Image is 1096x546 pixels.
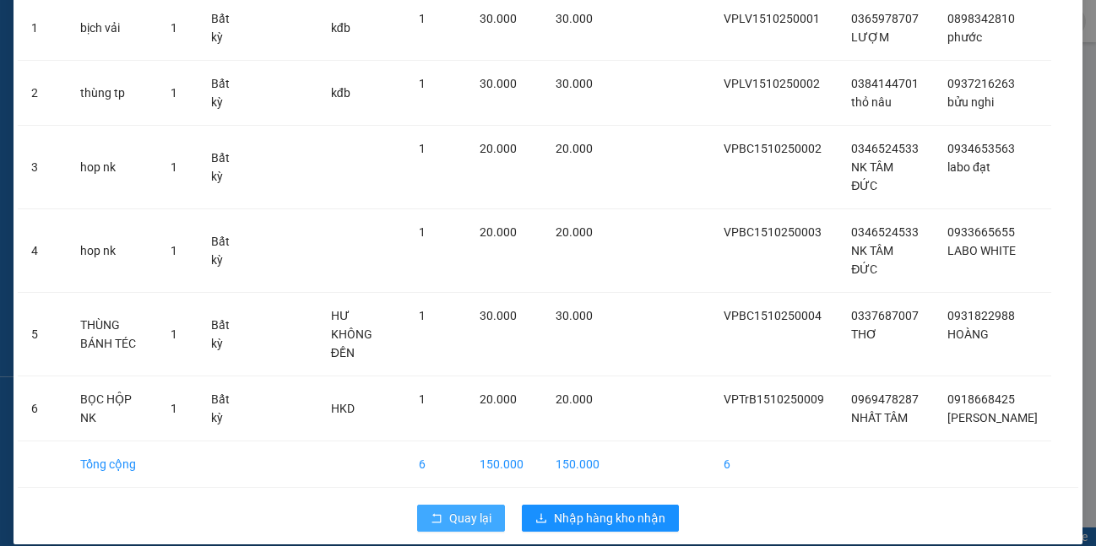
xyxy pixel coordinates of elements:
span: VPLV1510250001 [724,12,820,25]
td: 4 [18,209,67,293]
span: 0346524533 [851,225,919,239]
td: 6 [405,441,466,488]
td: Bất kỳ [198,293,252,376]
span: VPLV1510250002 [724,77,820,90]
span: 1 [419,12,426,25]
span: 20.000 [556,142,593,155]
span: 20.000 [556,225,593,239]
span: 20.000 [480,392,517,406]
span: VPBC1510250002 [724,142,822,155]
span: 1 [419,309,426,322]
span: LƯỢM [851,30,889,44]
span: 0365978707 [851,12,919,25]
span: 1 [171,21,177,35]
span: kđb [331,86,350,100]
span: 30.000 [556,309,593,322]
td: 3 [18,126,67,209]
td: 6 [18,376,67,441]
span: thỏ nâu [851,95,892,109]
span: rollback [431,512,442,526]
span: LABO WHITE [947,244,1016,257]
td: Bất kỳ [198,61,252,126]
span: VPBC1510250004 [724,309,822,322]
span: bửu nghi [947,95,994,109]
span: [PERSON_NAME] [947,411,1038,424]
span: HKD [331,402,355,415]
td: Tổng cộng [67,441,157,488]
span: 30.000 [556,12,593,25]
span: Nhập hàng kho nhận [554,509,665,527]
td: 5 [18,293,67,376]
span: 20.000 [556,392,593,406]
span: NHẤT TÂM [851,411,908,424]
span: 0346524533 [851,142,919,155]
span: 30.000 [480,12,517,25]
span: 1 [419,392,426,406]
span: 0934653563 [947,142,1015,155]
td: Bất kỳ [198,126,252,209]
span: 0918668425 [947,392,1015,406]
span: 1 [419,225,426,239]
span: 1 [419,77,426,90]
button: downloadNhập hàng kho nhận [522,505,679,532]
td: hop nk [67,209,157,293]
span: 1 [171,327,177,341]
span: 20.000 [480,142,517,155]
span: 1 [171,402,177,415]
span: 0969478287 [851,392,919,406]
td: hop nk [67,126,157,209]
span: 0933665655 [947,225,1015,239]
td: 150.000 [466,441,542,488]
span: kđb [331,21,350,35]
span: 1 [171,160,177,174]
span: 0931822988 [947,309,1015,322]
span: 0898342810 [947,12,1015,25]
span: Quay lại [449,509,491,527]
span: VPTrB1510250009 [724,392,824,406]
span: 0337687007 [851,309,919,322]
span: 0384144701 [851,77,919,90]
td: 6 [710,441,838,488]
td: 150.000 [542,441,613,488]
td: Bất kỳ [198,209,252,293]
span: 1 [171,86,177,100]
td: thùng tp [67,61,157,126]
span: 30.000 [556,77,593,90]
span: 1 [171,244,177,257]
span: 0937216263 [947,77,1015,90]
span: VPBC1510250003 [724,225,822,239]
span: 20.000 [480,225,517,239]
span: NK TÂM ĐỨC [851,244,893,276]
span: HƯ KHÔNG ĐỀN [331,309,372,359]
td: Bất kỳ [198,376,252,441]
span: download [535,512,547,526]
span: phước [947,30,982,44]
span: labo đạt [947,160,990,174]
span: THƠ [851,327,877,341]
span: 30.000 [480,309,517,322]
td: THÙNG BÁNH TÉC [67,293,157,376]
button: rollbackQuay lại [417,505,505,532]
span: 30.000 [480,77,517,90]
td: 2 [18,61,67,126]
span: 1 [419,142,426,155]
span: HOÀNG [947,327,989,341]
td: BỌC HỘP NK [67,376,157,441]
span: NK TÂM ĐỨC [851,160,893,192]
